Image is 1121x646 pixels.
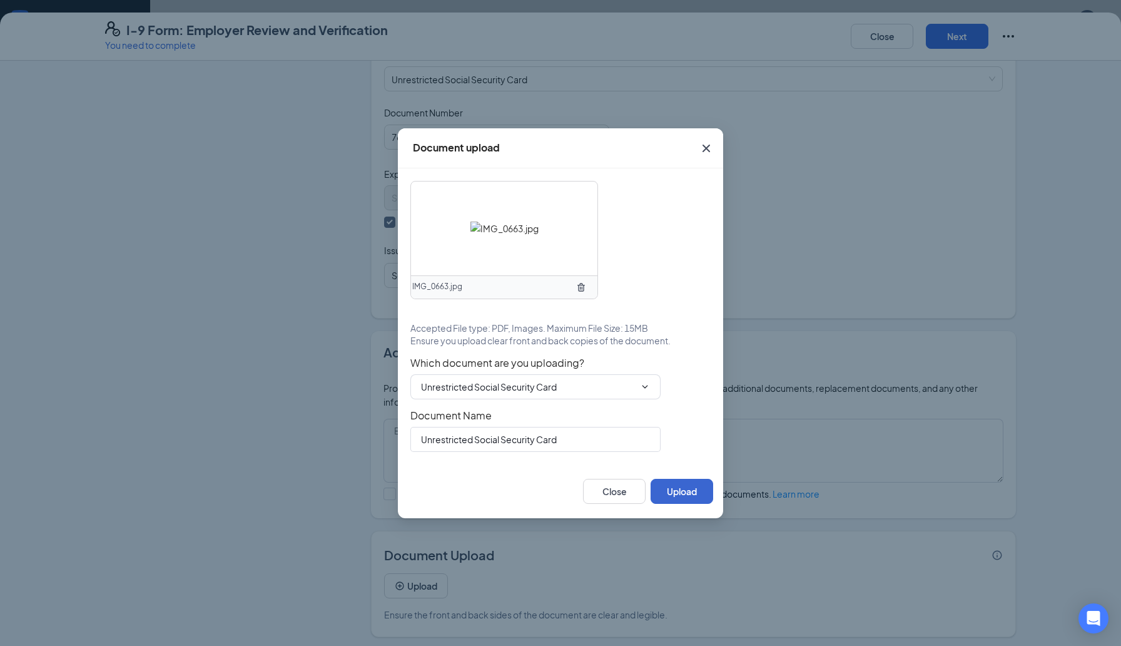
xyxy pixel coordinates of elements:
[689,128,723,168] button: Close
[640,382,650,392] svg: ChevronDown
[571,277,591,297] button: TrashOutline
[699,141,714,156] svg: Cross
[412,281,462,293] span: IMG_0663.jpg
[410,427,661,452] input: Enter document name
[651,479,713,504] button: Upload
[410,409,711,422] span: Document Name
[410,357,711,369] span: Which document are you uploading?
[410,334,671,347] span: Ensure you upload clear front and back copies of the document.
[1078,603,1108,633] div: Open Intercom Messenger
[413,141,500,155] div: Document upload
[410,322,648,334] span: Accepted File type: PDF, Images. Maximum File Size: 15MB
[583,479,646,504] button: Close
[576,282,586,292] svg: TrashOutline
[470,222,539,235] img: IMG_0663.jpg
[421,380,635,394] input: Select document type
